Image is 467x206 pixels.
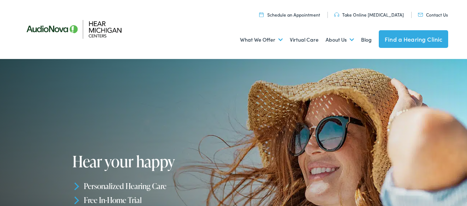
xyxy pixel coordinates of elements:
a: Take Online [MEDICAL_DATA] [334,11,404,18]
li: Personalized Hearing Care [72,179,236,193]
img: utility icon [334,13,339,17]
a: Blog [361,26,372,53]
img: utility icon [418,13,423,17]
a: Find a Hearing Clinic [379,30,448,48]
a: About Us [326,26,354,53]
a: Virtual Care [290,26,319,53]
img: utility icon [259,12,264,17]
a: What We Offer [240,26,283,53]
a: Schedule an Appointment [259,11,320,18]
h1: Hear your happy [72,153,236,170]
a: Contact Us [418,11,448,18]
